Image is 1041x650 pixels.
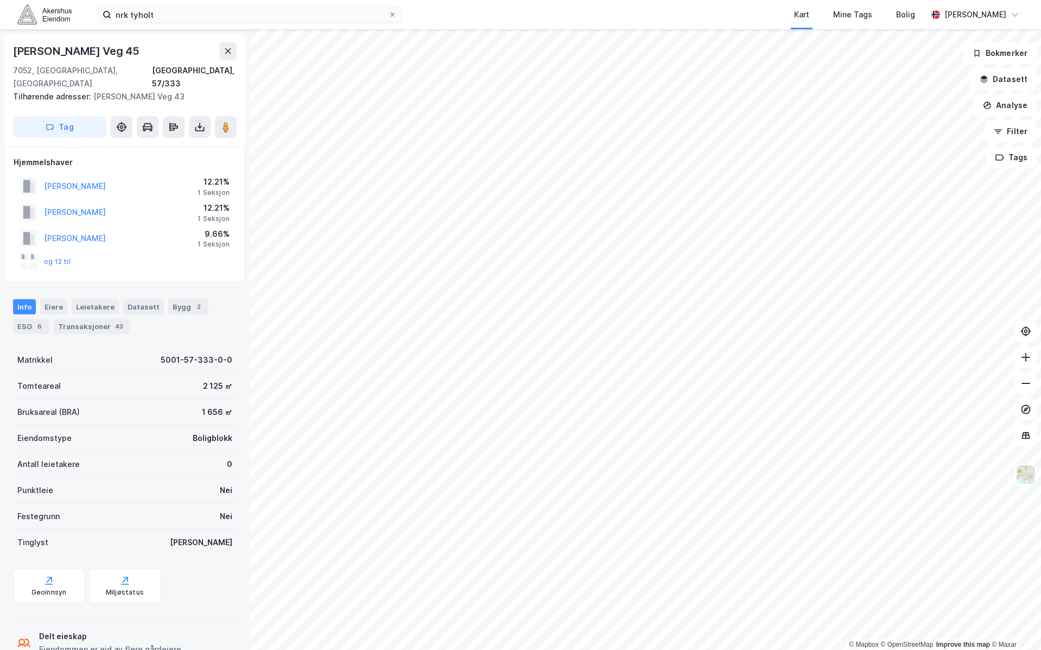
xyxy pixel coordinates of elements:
[849,641,879,648] a: Mapbox
[17,354,53,367] div: Matrikkel
[17,406,80,419] div: Bruksareal (BRA)
[794,8,809,21] div: Kart
[986,147,1037,168] button: Tags
[17,380,61,393] div: Tomteareal
[944,8,1006,21] div: [PERSON_NAME]
[17,536,48,549] div: Tinglyst
[198,201,230,214] div: 12.21%
[113,321,125,332] div: 43
[13,64,152,90] div: 7052, [GEOGRAPHIC_DATA], [GEOGRAPHIC_DATA]
[17,432,72,445] div: Eiendomstype
[168,299,208,314] div: Bygg
[34,321,45,332] div: 6
[227,458,232,471] div: 0
[31,588,67,597] div: Geoinnsyn
[896,8,915,21] div: Bolig
[72,299,119,314] div: Leietakere
[963,42,1037,64] button: Bokmerker
[202,406,232,419] div: 1 656 ㎡
[17,458,80,471] div: Antall leietakere
[985,121,1037,142] button: Filter
[13,90,228,103] div: [PERSON_NAME] Veg 43
[17,510,60,523] div: Festegrunn
[13,299,36,314] div: Info
[198,240,230,249] div: 1 Seksjon
[123,299,164,314] div: Datasett
[170,536,232,549] div: [PERSON_NAME]
[198,214,230,223] div: 1 Seksjon
[970,68,1037,90] button: Datasett
[198,188,230,197] div: 1 Seksjon
[106,588,144,597] div: Miljøstatus
[17,5,72,24] img: akershus-eiendom-logo.9091f326c980b4bce74ccdd9f866810c.svg
[220,510,232,523] div: Nei
[198,175,230,188] div: 12.21%
[54,319,130,334] div: Transaksjoner
[833,8,872,21] div: Mine Tags
[974,94,1037,116] button: Analyse
[111,7,388,23] input: Søk på adresse, matrikkel, gårdeiere, leietakere eller personer
[40,299,67,314] div: Eiere
[161,354,232,367] div: 5001-57-333-0-0
[39,630,181,643] div: Delt eieskap
[193,301,204,312] div: 2
[1015,464,1036,485] img: Z
[987,598,1041,650] iframe: Chat Widget
[17,484,53,497] div: Punktleie
[13,42,142,60] div: [PERSON_NAME] Veg 45
[13,116,106,138] button: Tag
[193,432,232,445] div: Boligblokk
[13,92,93,101] span: Tilhørende adresser:
[987,598,1041,650] div: Kontrollprogram for chat
[220,484,232,497] div: Nei
[14,156,236,169] div: Hjemmelshaver
[198,228,230,241] div: 9.66%
[13,319,49,334] div: ESG
[881,641,934,648] a: OpenStreetMap
[936,641,990,648] a: Improve this map
[203,380,232,393] div: 2 125 ㎡
[152,64,237,90] div: [GEOGRAPHIC_DATA], 57/333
